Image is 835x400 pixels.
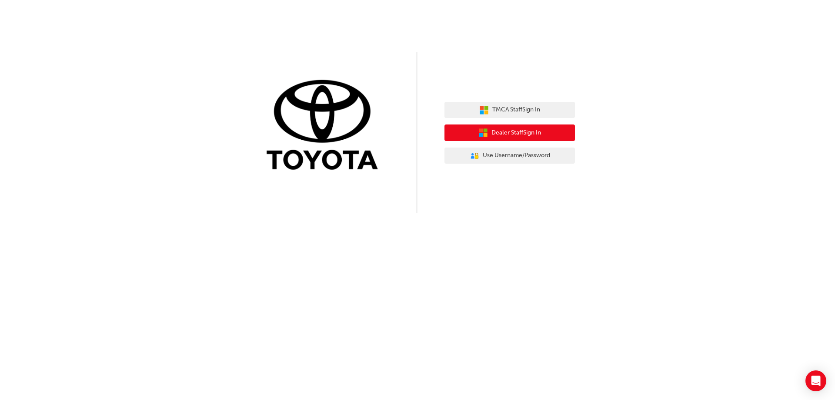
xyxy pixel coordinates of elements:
[444,148,575,164] button: Use Username/Password
[492,105,540,115] span: TMCA Staff Sign In
[260,78,391,174] img: Trak
[491,128,541,138] span: Dealer Staff Sign In
[805,370,826,391] div: Open Intercom Messenger
[444,102,575,118] button: TMCA StaffSign In
[444,124,575,141] button: Dealer StaffSign In
[483,151,550,161] span: Use Username/Password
